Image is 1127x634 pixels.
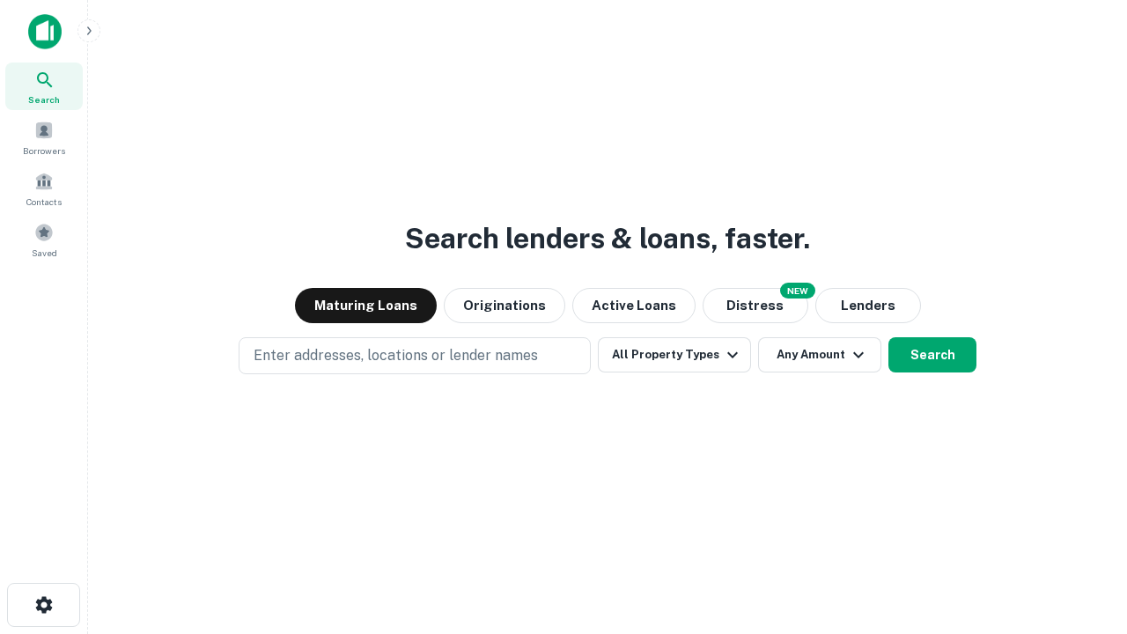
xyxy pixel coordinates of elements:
[758,337,881,372] button: Any Amount
[5,216,83,263] a: Saved
[1039,493,1127,578] iframe: Chat Widget
[405,217,810,260] h3: Search lenders & loans, faster.
[815,288,921,323] button: Lenders
[703,288,808,323] button: Search distressed loans with lien and other non-mortgage details.
[23,144,65,158] span: Borrowers
[28,92,60,107] span: Search
[572,288,696,323] button: Active Loans
[26,195,62,209] span: Contacts
[295,288,437,323] button: Maturing Loans
[598,337,751,372] button: All Property Types
[254,345,538,366] p: Enter addresses, locations or lender names
[239,337,591,374] button: Enter addresses, locations or lender names
[444,288,565,323] button: Originations
[5,165,83,212] a: Contacts
[888,337,976,372] button: Search
[780,283,815,299] div: NEW
[5,63,83,110] a: Search
[32,246,57,260] span: Saved
[28,14,62,49] img: capitalize-icon.png
[5,114,83,161] a: Borrowers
